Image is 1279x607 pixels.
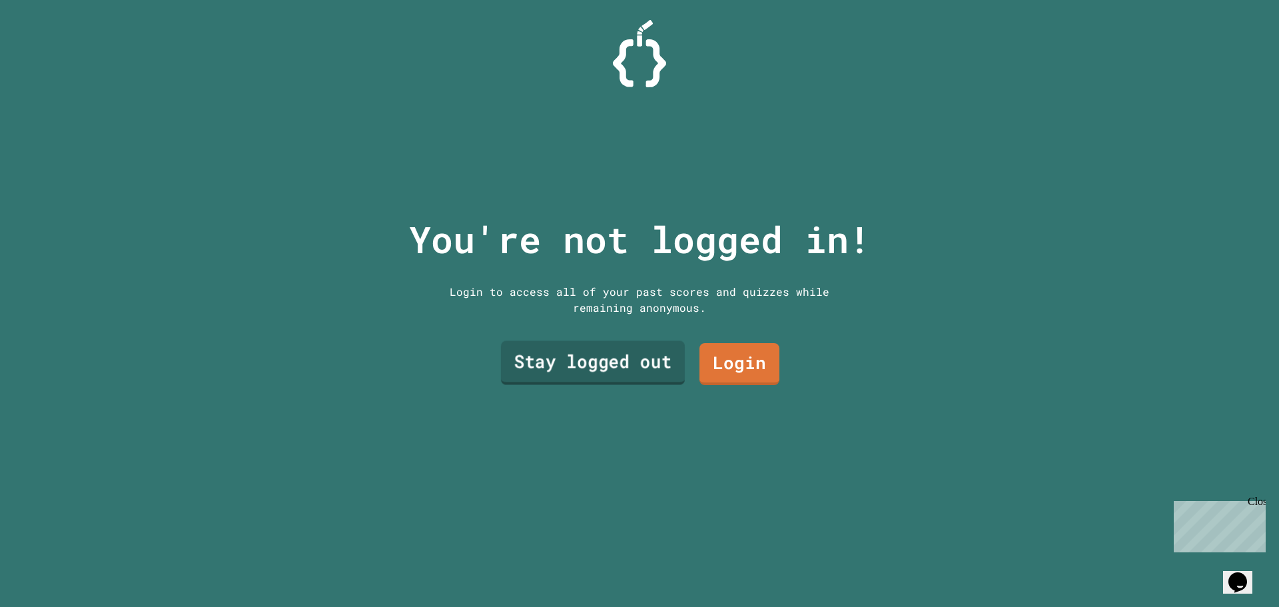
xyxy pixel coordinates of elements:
div: Chat with us now!Close [5,5,92,85]
img: Logo.svg [613,20,666,87]
div: Login to access all of your past scores and quizzes while remaining anonymous. [440,284,839,316]
a: Login [699,343,779,385]
iframe: chat widget [1168,496,1266,552]
iframe: chat widget [1223,554,1266,594]
a: Stay logged out [501,341,685,385]
p: You're not logged in! [409,212,871,267]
